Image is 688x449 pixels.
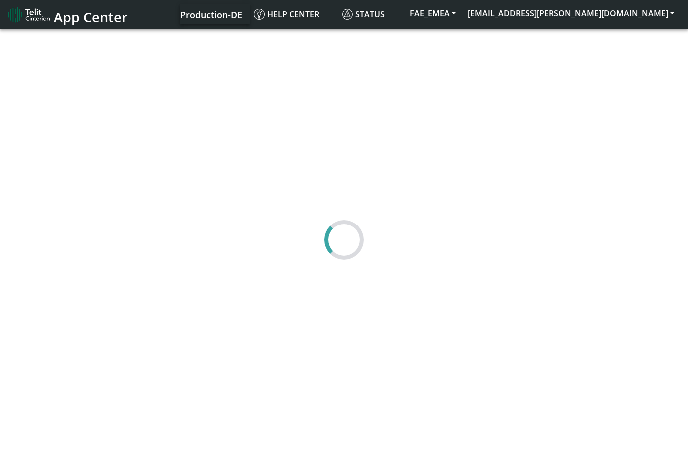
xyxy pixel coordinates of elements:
a: Status [338,4,404,24]
a: App Center [8,4,126,25]
span: App Center [54,8,128,26]
img: status.svg [342,9,353,20]
span: Production-DE [180,9,242,21]
img: knowledge.svg [254,9,265,20]
button: [EMAIL_ADDRESS][PERSON_NAME][DOMAIN_NAME] [462,4,680,22]
span: Status [342,9,385,20]
span: Help center [254,9,319,20]
a: Help center [250,4,338,24]
a: Your current platform instance [180,4,242,24]
img: logo-telit-cinterion-gw-new.png [8,7,50,23]
button: FAE_EMEA [404,4,462,22]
